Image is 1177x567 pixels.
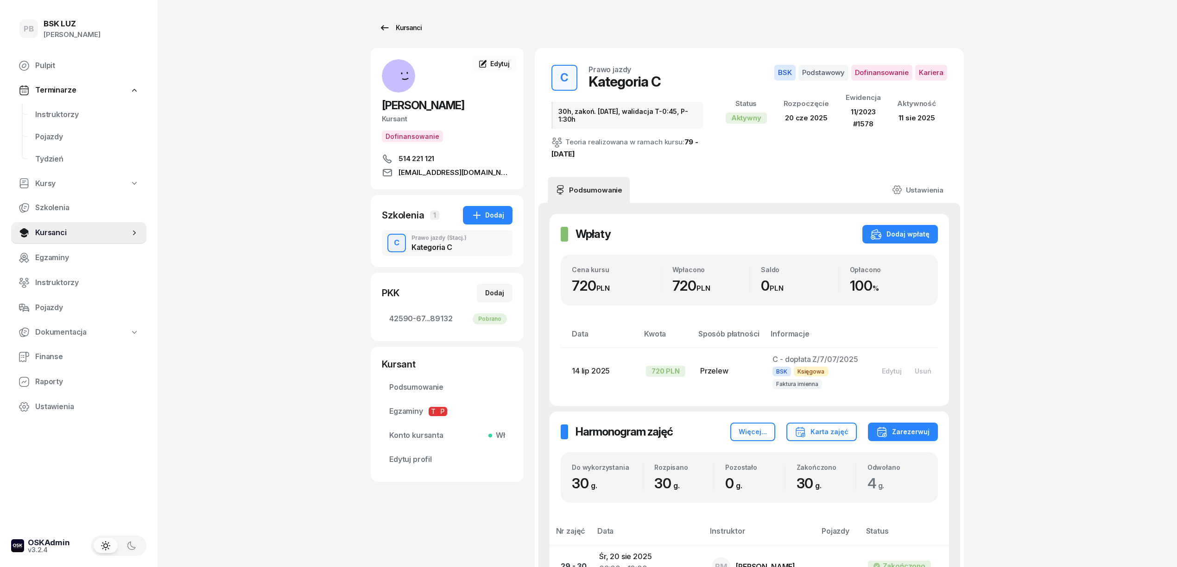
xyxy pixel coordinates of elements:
[572,277,661,294] div: 720
[35,326,87,338] span: Dokumentacja
[576,424,673,439] h2: Harmonogram zajęć
[862,225,938,243] button: Dodaj wpłatę
[772,367,791,376] span: BSK
[576,227,611,242] h2: Wpłaty
[548,177,630,203] a: Podsumowanie
[471,210,504,221] div: Dodaj
[11,173,146,194] a: Kursy
[11,371,146,393] a: Raporty
[382,113,513,125] div: Kursant
[797,475,826,492] span: 30
[490,60,510,68] span: Edytuj
[389,313,505,325] span: 42590-67...89132
[725,463,785,471] div: Pozostało
[382,449,513,471] a: Edytuj profil
[430,211,439,220] span: 1
[774,65,947,81] button: BSKPodstawowyDofinansowanieKariera
[11,322,146,343] a: Dokumentacja
[882,367,902,375] div: Edytuj
[11,297,146,319] a: Pojazdy
[35,131,139,143] span: Pojazdy
[35,84,76,96] span: Terminarze
[730,423,775,441] button: Więcej...
[774,65,796,81] span: BSK
[382,400,513,423] a: EgzaminyTP
[382,131,443,142] span: Dofinansowanie
[11,197,146,219] a: Szkolenia
[761,277,838,294] div: 0
[550,525,592,545] th: Nr zajęć
[382,230,513,256] button: CPrawo jazdy(Stacj.)Kategoria C
[35,401,139,413] span: Ustawienia
[387,234,406,252] button: C
[846,106,881,130] div: 11/2023 #1578
[389,430,505,442] span: Konto kursanta
[797,463,856,471] div: Zakończono
[473,313,507,324] div: Pobrano
[850,266,927,274] div: Opłacono
[693,328,765,348] th: Sposób płatności
[784,98,829,110] div: Rozpoczęcie
[35,153,139,165] span: Tydzień
[850,277,927,294] div: 100
[897,98,936,110] div: Aktywność
[551,65,577,91] button: C
[736,481,742,490] small: g.
[673,481,680,490] small: g.
[868,423,938,441] button: Zarezerwuj
[11,272,146,294] a: Instruktorzy
[382,99,464,112] span: [PERSON_NAME]
[44,20,101,28] div: BSK LUZ
[11,539,24,552] img: logo-xs-dark@2x.png
[35,227,130,239] span: Kursanci
[382,358,513,371] div: Kursant
[572,475,601,492] span: 30
[28,547,70,553] div: v3.2.4
[35,202,139,214] span: Szkolenia
[596,284,610,293] small: PLN
[672,277,750,294] div: 720
[399,167,513,178] span: [EMAIL_ADDRESS][DOMAIN_NAME]
[28,148,146,170] a: Tydzień
[472,56,516,72] a: Edytuj
[672,266,750,274] div: Wpłacono
[861,525,949,545] th: Status
[389,405,505,417] span: Egzaminy
[785,113,827,122] span: 20 cze 2025
[867,463,927,471] div: Odwołano
[411,235,467,241] div: Prawo jazdy
[24,25,34,33] span: PB
[876,426,930,437] div: Zarezerwuj
[35,376,139,388] span: Raporty
[739,426,767,437] div: Więcej...
[551,136,703,160] div: Teoria realizowana w ramach kursu:
[885,177,951,203] a: Ustawienia
[382,287,399,299] div: PKK
[389,454,505,466] span: Edytuj profil
[382,308,513,330] a: 42590-67...89132Pobrano
[572,366,610,375] span: 14 lip 2025
[646,366,685,377] div: 720 PLN
[592,525,704,545] th: Data
[477,284,513,302] button: Dodaj
[794,367,828,376] span: Księgowa
[875,363,908,379] button: Edytuj
[551,102,703,129] div: 30h, zakoń. [DATE], walidacja T-0:45, P-1:30h
[11,55,146,77] a: Pulpit
[851,65,912,81] span: Dofinansowanie
[35,60,139,72] span: Pulpit
[915,65,947,81] span: Kariera
[35,277,139,289] span: Instruktorzy
[389,381,505,393] span: Podsumowanie
[878,481,885,490] small: g.
[11,396,146,418] a: Ustawienia
[390,235,403,251] div: C
[382,167,513,178] a: [EMAIL_ADDRESS][DOMAIN_NAME]
[35,302,139,314] span: Pojazdy
[447,235,467,241] span: (Stacj.)
[561,328,639,348] th: Data
[492,430,505,442] span: Wł
[572,463,643,471] div: Do wykorzystania
[639,328,693,348] th: Kwota
[438,407,447,416] span: P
